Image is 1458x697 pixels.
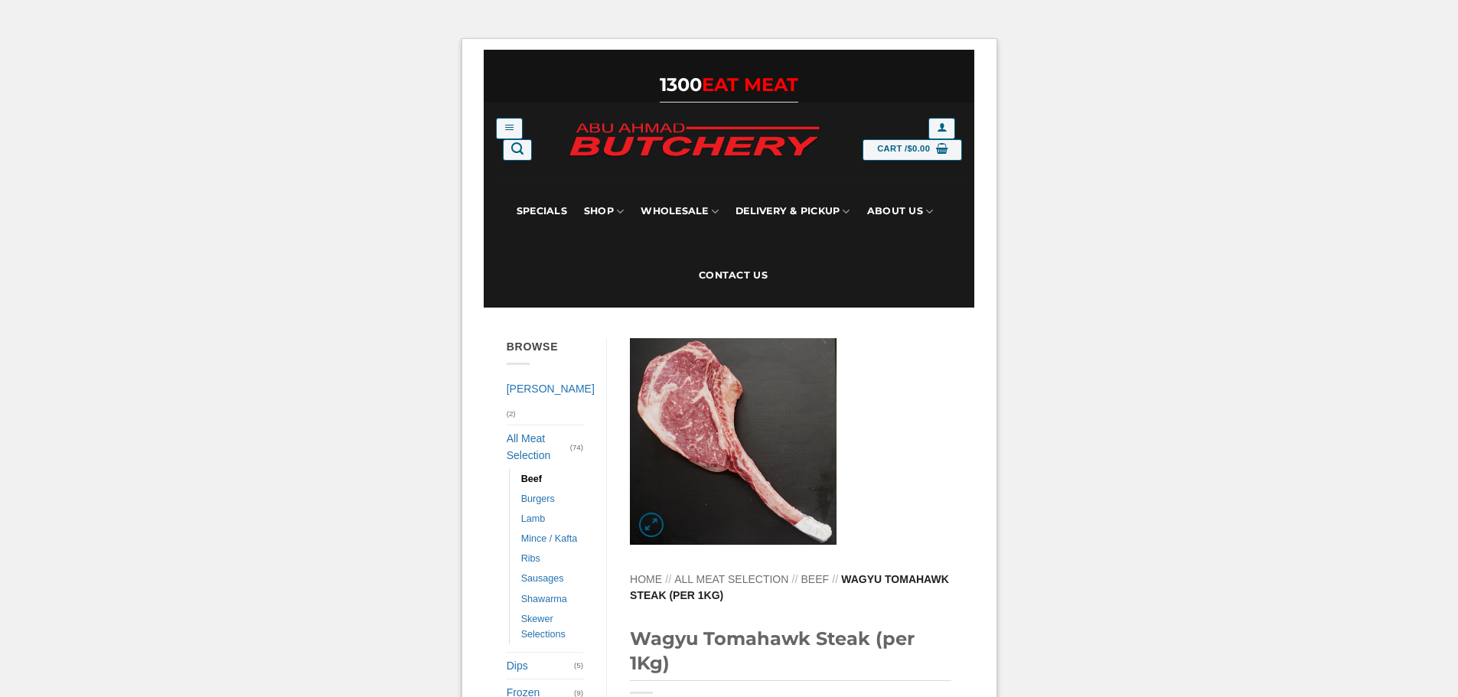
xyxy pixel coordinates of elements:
[660,73,798,96] a: 1300EAT MEAT
[570,436,583,458] span: (74)
[507,376,595,402] a: [PERSON_NAME]
[574,654,583,676] span: (5)
[928,118,955,139] a: Login
[908,142,913,156] span: $
[863,139,962,161] a: View cart
[665,573,671,585] span: //
[507,402,516,425] span: (2)
[507,653,574,679] a: Dips
[908,144,931,153] bdi: 0.00
[699,243,768,308] a: Contact Us
[630,573,662,585] a: Home
[641,179,719,243] a: Wholesale
[521,529,578,549] a: Mince / Kafta
[736,179,850,243] a: Delivery & Pickup
[877,142,930,156] span: Cart /
[521,589,567,609] a: Shawarma
[702,73,798,96] span: EAT MEAT
[556,113,832,168] img: Abu Ahmad Butchery
[832,573,838,585] span: //
[521,609,583,644] a: Skewer Selections
[521,469,542,489] a: Beef
[521,489,555,509] a: Burgers
[801,573,830,585] a: Beef
[507,340,559,353] span: Browse
[496,118,523,139] a: Menu
[674,573,788,585] a: All Meat Selection
[503,139,532,161] a: Search
[521,549,540,568] a: Ribs
[630,338,837,545] img: Wagyu Tomahawk Steak (per 1Kg)
[521,568,564,588] a: Sausages
[867,179,933,243] a: About Us
[630,627,951,680] h1: Wagyu Tomahawk Steak (per 1Kg)
[584,179,624,243] a: SHOP
[792,573,798,585] span: //
[521,509,546,529] a: Lamb
[507,425,570,469] a: All Meat Selection
[660,73,702,96] span: 1300
[517,179,567,243] a: Specials
[639,513,664,538] a: Zoom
